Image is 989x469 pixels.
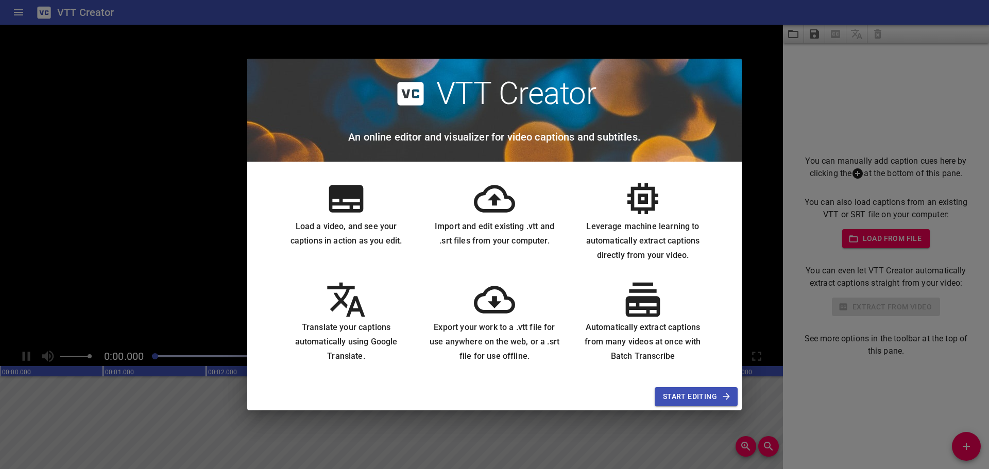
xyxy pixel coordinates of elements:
h6: Import and edit existing .vtt and .srt files from your computer. [429,219,560,248]
h6: Export your work to a .vtt file for use anywhere on the web, or a .srt file for use offline. [429,320,560,363]
h6: An online editor and visualizer for video captions and subtitles. [348,129,641,145]
h6: Translate your captions automatically using Google Translate. [280,320,412,363]
button: Start Editing [655,387,738,406]
h6: Leverage machine learning to automatically extract captions directly from your video. [577,219,709,263]
h6: Load a video, and see your captions in action as you edit. [280,219,412,248]
h2: VTT Creator [436,75,596,112]
h6: Automatically extract captions from many videos at once with Batch Transcribe [577,320,709,363]
span: Start Editing [663,390,729,403]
